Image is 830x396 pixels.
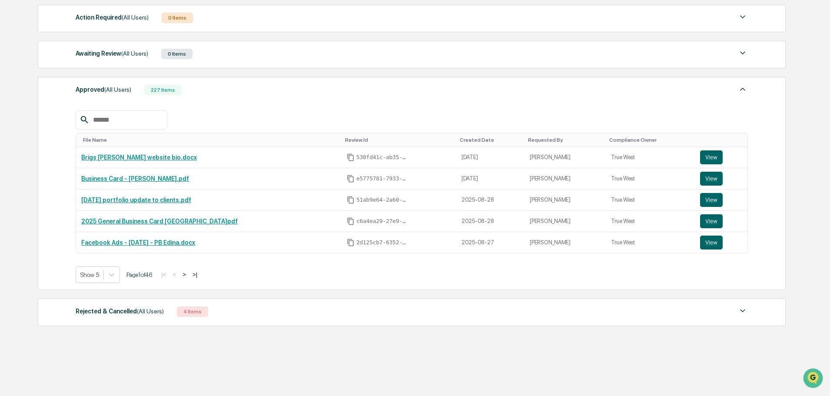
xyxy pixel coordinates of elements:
[606,168,695,190] td: True West
[177,306,208,317] div: 4 Items
[609,137,691,143] div: Toggle SortBy
[9,67,24,82] img: 1746055101610-c473b297-6a78-478c-a979-82029cc54cd1
[5,106,60,122] a: 🖐️Preclearance
[737,48,748,58] img: caret
[606,147,695,168] td: True West
[76,48,148,59] div: Awaiting Review
[159,271,169,278] button: |<
[356,154,408,161] span: 530fd41c-ab35-49d1-8b51-2121331deeca
[345,137,453,143] div: Toggle SortBy
[737,306,748,316] img: caret
[700,193,742,207] a: View
[525,147,606,168] td: [PERSON_NAME]
[700,236,742,250] a: View
[700,150,742,164] a: View
[9,110,16,117] div: 🖐️
[356,196,408,203] span: 51ab9e64-2a60-43f8-bf6e-106d85c24b7e
[30,75,110,82] div: We're available if you need us!
[76,84,131,95] div: Approved
[81,175,189,182] a: Business Card - [PERSON_NAME].pdf
[81,239,195,246] a: Facebook Ads - [DATE] - PB Edina.docx
[702,137,744,143] div: Toggle SortBy
[30,67,143,75] div: Start new chat
[356,239,408,246] span: 2d125cb7-6352-416d-bb62-84af3f322155
[104,86,131,93] span: (All Users)
[700,150,723,164] button: View
[144,85,182,95] div: 227 Items
[137,308,164,315] span: (All Users)
[700,172,723,186] button: View
[737,84,748,94] img: caret
[525,168,606,190] td: [PERSON_NAME]
[356,175,408,182] span: e5775781-7933-4ea6-9b3d-477c7bf02589
[525,190,606,211] td: [PERSON_NAME]
[456,232,525,253] td: 2025-08-27
[456,147,525,168] td: [DATE]
[60,106,111,122] a: 🗄️Attestations
[356,218,408,225] span: c6a4ea29-27e9-4cc3-b2be-9b4f38d95629
[525,232,606,253] td: [PERSON_NAME]
[700,214,723,228] button: View
[347,175,355,183] span: Copy Id
[456,211,525,232] td: 2025-08-28
[126,271,152,278] span: Page 1 of 46
[122,14,149,21] span: (All Users)
[347,217,355,225] span: Copy Id
[802,367,826,391] iframe: Open customer support
[148,69,158,80] button: Start new chat
[121,50,148,57] span: (All Users)
[347,239,355,246] span: Copy Id
[76,306,164,317] div: Rejected & Cancelled
[81,196,191,203] a: [DATE] portfolio update to clients.pdf
[456,190,525,211] td: 2025-08-28
[61,147,105,154] a: Powered byPylon
[17,110,56,118] span: Preclearance
[86,147,105,154] span: Pylon
[737,12,748,22] img: caret
[700,236,723,250] button: View
[606,211,695,232] td: True West
[525,211,606,232] td: [PERSON_NAME]
[190,271,200,278] button: >|
[170,271,179,278] button: <
[528,137,602,143] div: Toggle SortBy
[76,12,149,23] div: Action Required
[5,123,58,138] a: 🔎Data Lookup
[347,196,355,204] span: Copy Id
[606,232,695,253] td: True West
[63,110,70,117] div: 🗄️
[9,18,158,32] p: How can we help?
[347,153,355,161] span: Copy Id
[81,154,197,161] a: Brigs [PERSON_NAME] website bio.docx
[81,218,238,225] a: 2025 General Business Card [GEOGRAPHIC_DATA]pdf
[700,214,742,228] a: View
[161,49,193,59] div: 0 Items
[700,172,742,186] a: View
[456,168,525,190] td: [DATE]
[700,193,723,207] button: View
[180,271,189,278] button: >
[162,13,193,23] div: 0 Items
[9,127,16,134] div: 🔎
[460,137,521,143] div: Toggle SortBy
[17,126,55,135] span: Data Lookup
[83,137,338,143] div: Toggle SortBy
[606,190,695,211] td: True West
[72,110,108,118] span: Attestations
